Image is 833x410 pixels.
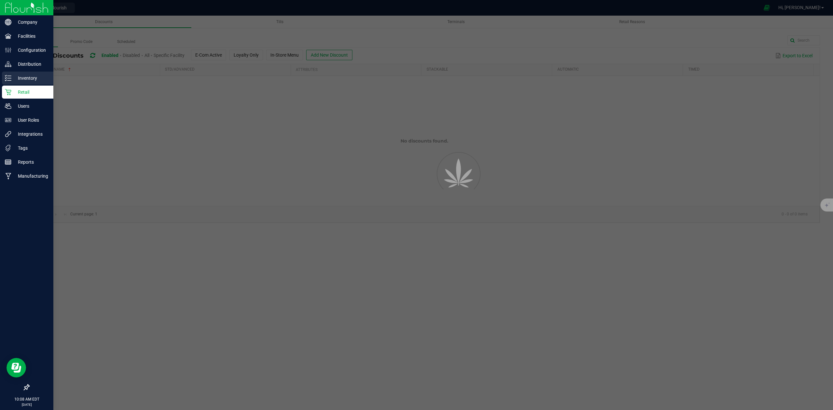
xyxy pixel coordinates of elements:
[5,103,11,109] inline-svg: Users
[11,74,50,82] p: Inventory
[11,46,50,54] p: Configuration
[5,19,11,25] inline-svg: Company
[5,61,11,67] inline-svg: Distribution
[11,32,50,40] p: Facilities
[5,33,11,39] inline-svg: Facilities
[11,144,50,152] p: Tags
[5,145,11,151] inline-svg: Tags
[11,60,50,68] p: Distribution
[11,102,50,110] p: Users
[11,158,50,166] p: Reports
[5,173,11,179] inline-svg: Manufacturing
[11,18,50,26] p: Company
[5,159,11,165] inline-svg: Reports
[11,88,50,96] p: Retail
[5,47,11,53] inline-svg: Configuration
[3,402,50,407] p: [DATE]
[5,131,11,137] inline-svg: Integrations
[5,75,11,81] inline-svg: Inventory
[11,130,50,138] p: Integrations
[3,396,50,402] p: 10:08 AM EDT
[5,117,11,123] inline-svg: User Roles
[7,358,26,377] iframe: Resource center
[5,89,11,95] inline-svg: Retail
[11,116,50,124] p: User Roles
[11,172,50,180] p: Manufacturing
